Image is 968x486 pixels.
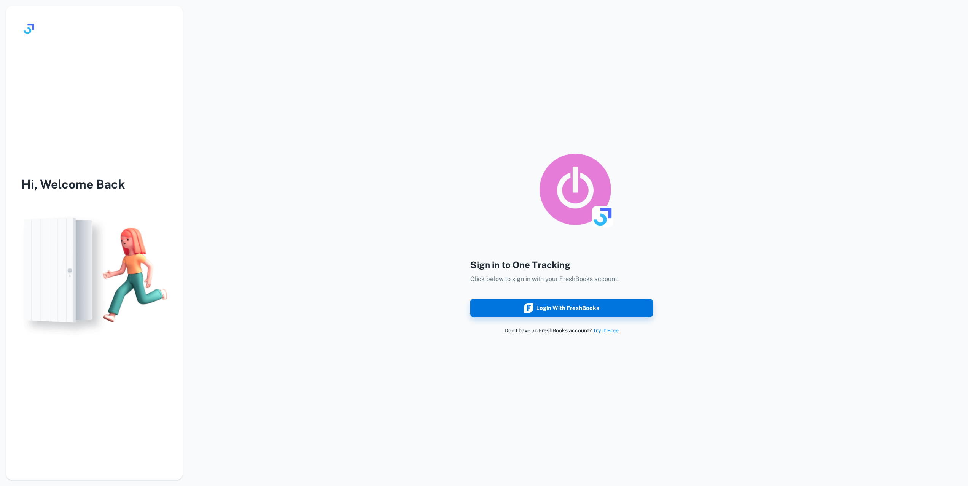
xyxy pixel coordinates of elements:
img: logo_toggl_syncing_app.png [537,151,613,227]
img: login [6,209,183,341]
p: Click below to sign in with your FreshBooks account. [470,275,653,284]
p: Don’t have an FreshBooks account? [470,326,653,335]
a: Try It Free [593,327,619,334]
div: Login with FreshBooks [524,303,599,313]
h4: Sign in to One Tracking [470,258,653,272]
h3: Hi, Welcome Back [6,175,183,194]
img: logo.svg [21,21,37,37]
button: Login with FreshBooks [470,299,653,317]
